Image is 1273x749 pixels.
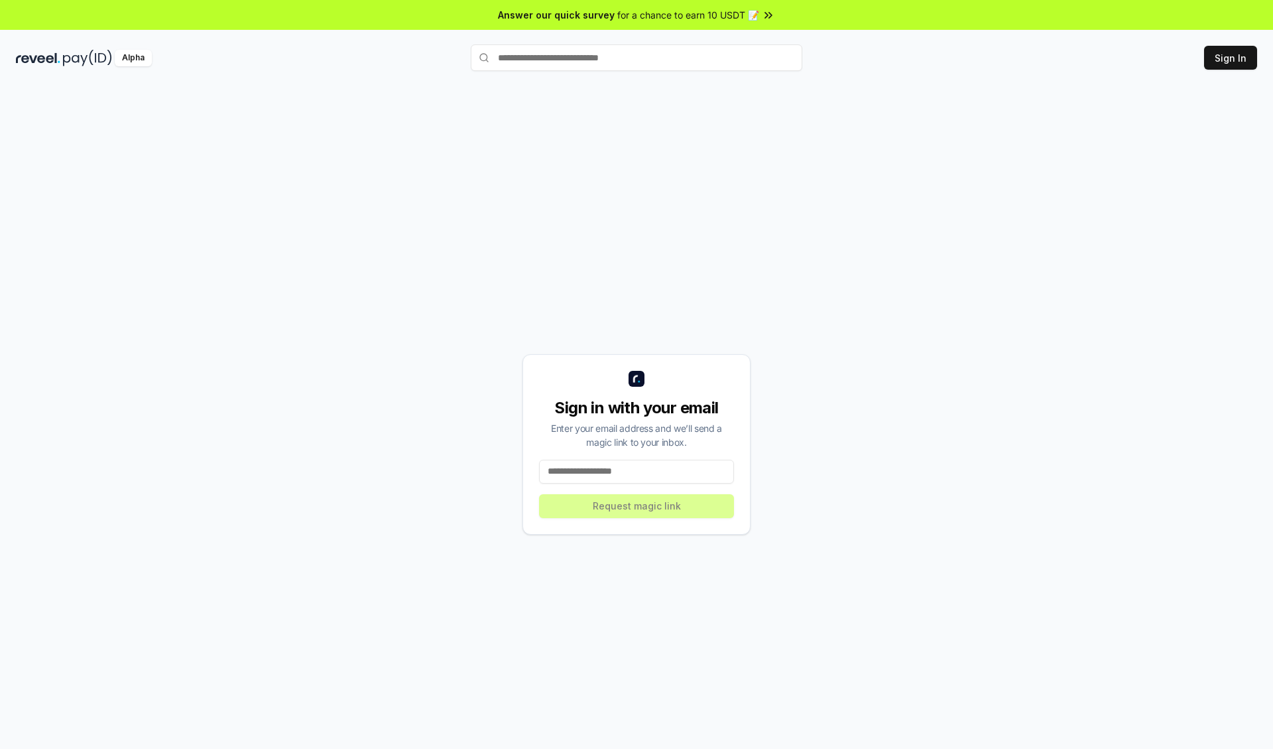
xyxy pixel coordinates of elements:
div: Enter your email address and we’ll send a magic link to your inbox. [539,421,734,449]
div: Alpha [115,50,152,66]
span: Answer our quick survey [498,8,615,22]
div: Sign in with your email [539,397,734,419]
img: logo_small [629,371,644,387]
img: reveel_dark [16,50,60,66]
span: for a chance to earn 10 USDT 📝 [617,8,759,22]
img: pay_id [63,50,112,66]
button: Sign In [1204,46,1257,70]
